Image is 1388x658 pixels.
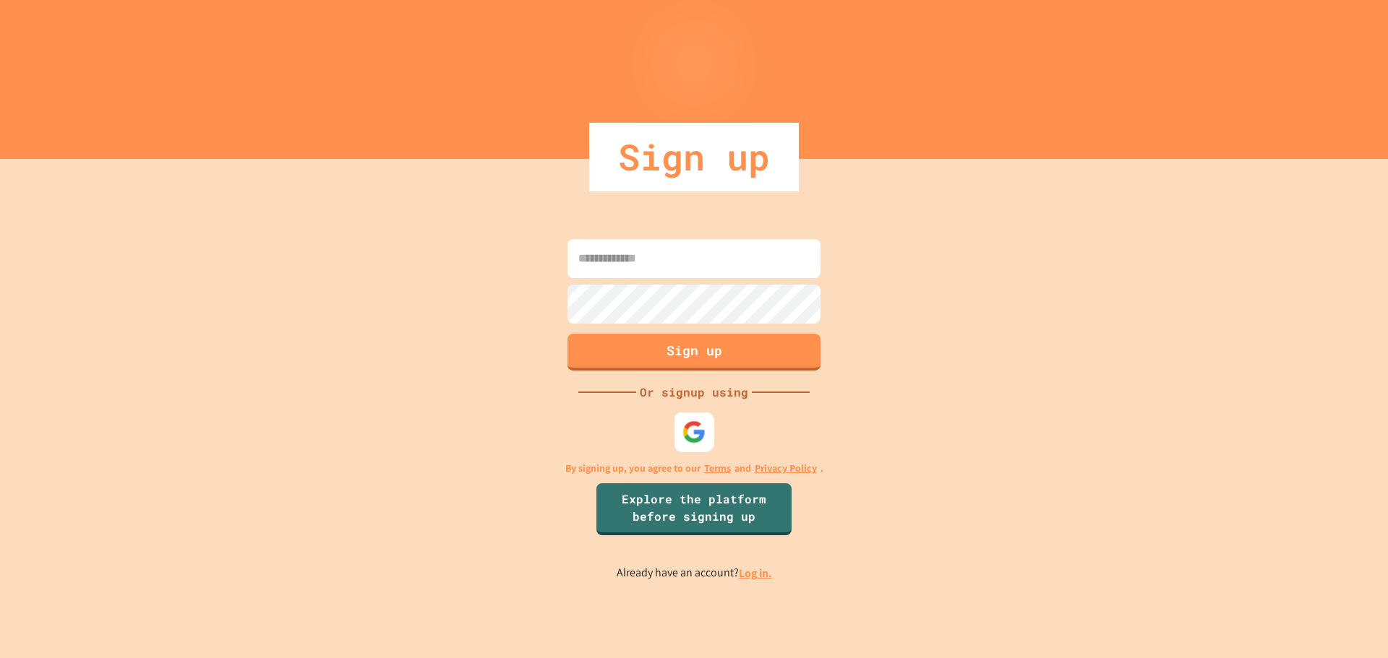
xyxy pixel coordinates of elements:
[636,384,752,401] div: Or signup using
[755,461,817,476] a: Privacy Policy
[682,420,706,443] img: google-icon.svg
[665,22,723,95] img: Logo.svg
[704,461,731,476] a: Terms
[596,483,792,535] a: Explore the platform before signing up
[739,566,772,581] a: Log in.
[567,334,821,371] button: Sign up
[589,123,799,191] div: Sign up
[617,564,772,582] p: Already have an account?
[565,461,823,476] p: By signing up, you agree to our and .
